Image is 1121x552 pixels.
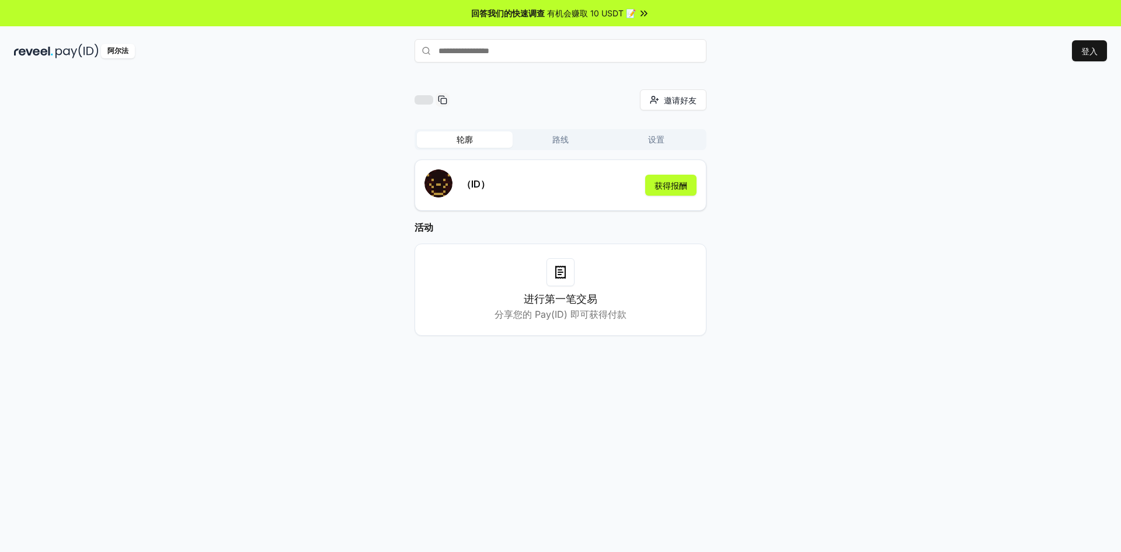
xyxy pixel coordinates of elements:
[1072,40,1107,61] button: 登入
[664,95,697,105] font: 邀请好友
[55,44,99,58] img: 付款编号
[471,8,545,18] font: 回答我们的快速调查
[645,175,697,196] button: 获得报酬
[655,180,687,190] font: 获得报酬
[462,178,490,190] font: （ID）
[552,134,569,144] font: 路线
[547,8,636,18] font: 有机会赚取 10 USDT 📝
[14,44,53,58] img: 揭示黑暗
[415,221,433,233] font: 活动
[495,308,626,320] font: 分享您的 Pay(ID) 即可获得付款
[524,293,597,305] font: 进行第一笔交易
[648,134,664,144] font: 设置
[457,134,473,144] font: 轮廓
[107,46,128,55] font: 阿尔法
[1081,46,1098,56] font: 登入
[640,89,706,110] button: 邀请好友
